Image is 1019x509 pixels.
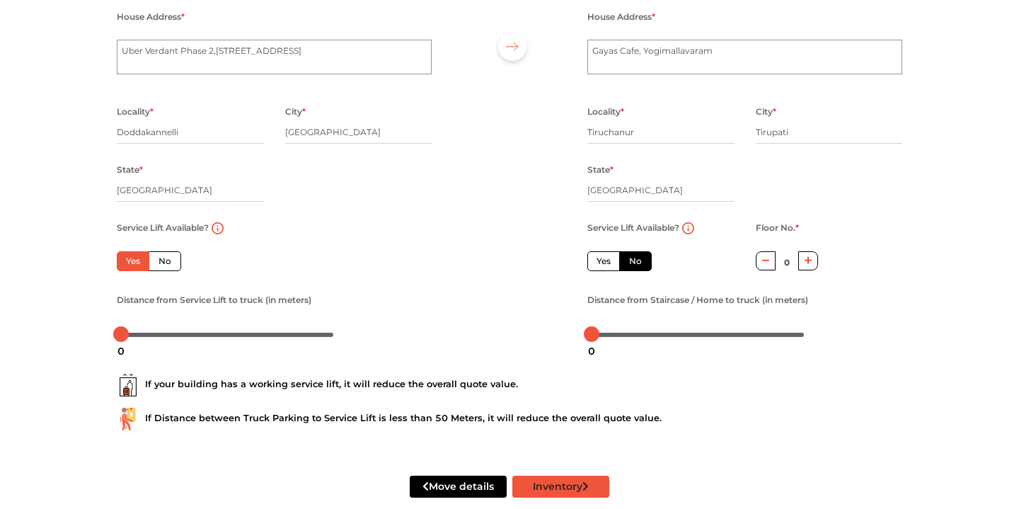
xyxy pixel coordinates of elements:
label: House Address [117,8,185,26]
label: Distance from Staircase / Home to truck (in meters) [587,291,808,309]
div: If Distance between Truck Parking to Service Lift is less than 50 Meters, it will reduce the over... [117,408,902,430]
label: Locality [587,103,624,121]
label: No [619,251,652,271]
label: Distance from Service Lift to truck (in meters) [117,291,311,309]
div: If your building has a working service lift, it will reduce the overall quote value. [117,374,902,396]
img: ... [117,374,139,396]
label: Yes [117,251,149,271]
label: Locality [117,103,154,121]
label: City [756,103,776,121]
label: State [587,161,614,179]
button: Move details [410,476,507,498]
label: City [285,103,306,121]
textarea: Gayas Cafe, Yogimallavaram [587,40,902,75]
label: State [117,161,143,179]
div: 0 [582,339,601,363]
label: Yes [587,251,620,271]
label: House Address [587,8,655,26]
img: ... [117,408,139,430]
div: 0 [112,339,130,363]
label: Service Lift Available? [117,219,209,237]
button: Inventory [512,476,609,498]
textarea: Uber Verdant Phase 2,[STREET_ADDRESS] [117,40,432,75]
label: Service Lift Available? [587,219,679,237]
label: No [149,251,181,271]
label: Floor No. [756,219,799,237]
